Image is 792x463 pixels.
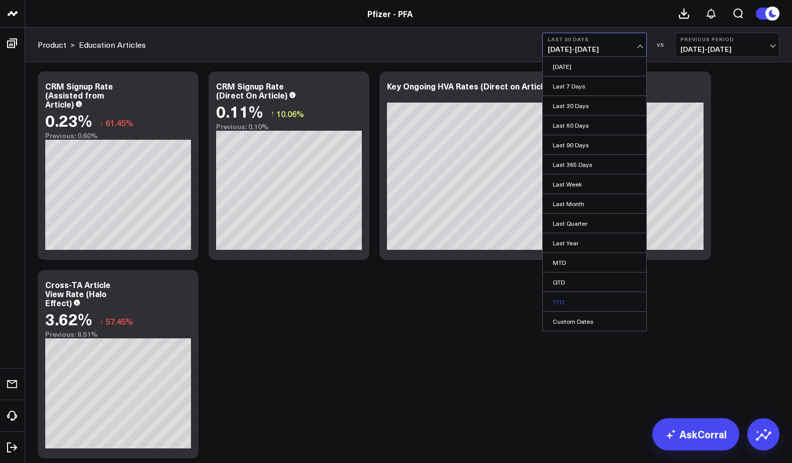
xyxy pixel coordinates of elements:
a: Last Quarter [543,214,646,233]
a: Last 30 Days [543,96,646,115]
span: [DATE] - [DATE] [548,45,641,53]
span: [DATE] - [DATE] [680,45,774,53]
span: ↑ [270,107,274,120]
div: Previous: 0.60% [45,132,191,140]
div: 0.23% [45,111,92,129]
b: Previous Period [680,36,774,42]
a: Last Week [543,174,646,194]
a: Last Month [543,194,646,213]
a: YTD [543,292,646,311]
div: CRM Signup Rate (Direct On Article) [216,80,287,101]
div: Cross-TA Article View Rate (Halo Effect) [45,279,111,308]
div: Previous: 0.10% [216,123,362,131]
a: Pfizer - PFA [367,8,413,19]
a: Last 90 Days [543,135,646,154]
button: Previous Period[DATE]-[DATE] [675,33,779,57]
a: AskCorral [652,418,739,450]
div: 3.62% [45,310,92,328]
b: Last 30 Days [548,36,641,42]
a: [DATE] [543,57,646,76]
a: Last 7 Days [543,76,646,96]
div: VS [652,42,670,48]
button: Last 30 Days[DATE]-[DATE] [542,33,647,57]
a: MTD [543,253,646,272]
div: Key Ongoing HVA Rates (Direct on Article) [387,80,550,91]
div: > [38,39,75,50]
span: 10.06% [276,108,304,119]
span: 61.45% [106,117,133,128]
a: Education Articles [79,39,146,50]
a: Last Year [543,233,646,252]
span: 57.45% [106,316,133,327]
div: 0.11% [216,102,263,120]
a: Last 60 Days [543,116,646,135]
a: Product [38,39,66,50]
span: ↓ [100,315,104,328]
a: QTD [543,272,646,292]
div: Previous: 8.51% [45,330,191,338]
a: Last 365 Days [543,155,646,174]
span: ↓ [100,116,104,129]
a: Custom Dates [543,312,646,331]
div: CRM Signup Rate (Assisted from Article) [45,80,113,110]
